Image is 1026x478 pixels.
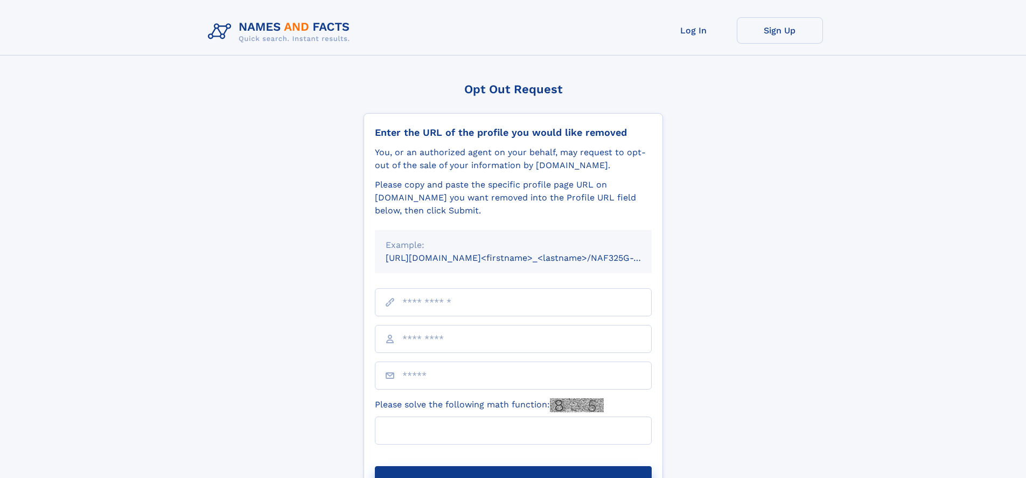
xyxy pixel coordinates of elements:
[375,146,652,172] div: You, or an authorized agent on your behalf, may request to opt-out of the sale of your informatio...
[737,17,823,44] a: Sign Up
[375,127,652,138] div: Enter the URL of the profile you would like removed
[651,17,737,44] a: Log In
[375,178,652,217] div: Please copy and paste the specific profile page URL on [DOMAIN_NAME] you want removed into the Pr...
[375,398,604,412] label: Please solve the following math function:
[364,82,663,96] div: Opt Out Request
[386,253,672,263] small: [URL][DOMAIN_NAME]<firstname>_<lastname>/NAF325G-xxxxxxxx
[204,17,359,46] img: Logo Names and Facts
[386,239,641,252] div: Example:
